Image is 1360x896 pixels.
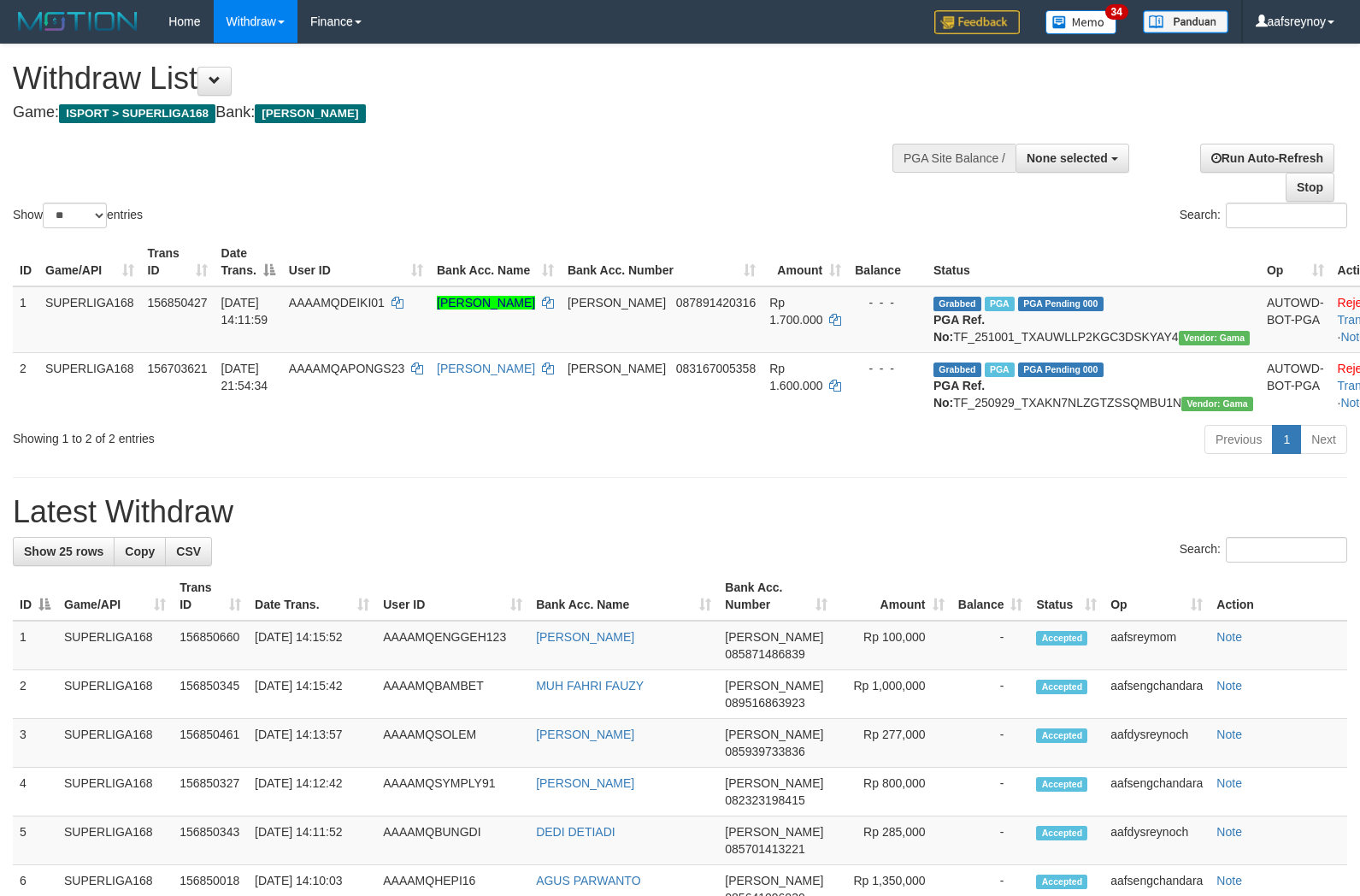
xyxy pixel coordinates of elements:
[248,670,376,719] td: [DATE] 14:15:42
[855,294,920,311] div: - - -
[536,679,644,693] a: MUH FAHRI FAUZY
[248,572,376,621] th: Date Trans.: activate to sort column ascending
[13,423,554,447] div: Showing 1 to 2 of 2 entries
[1260,238,1331,286] th: Op: activate to sort column ascending
[1216,874,1242,887] a: Note
[38,238,141,286] th: Game/API: activate to sort column ascending
[57,768,173,816] td: SUPERLIGA168
[13,286,38,353] td: 1
[13,719,57,768] td: 3
[1260,286,1331,353] td: AUTOWD-BOT-PGA
[1027,151,1108,165] span: None selected
[834,768,951,816] td: Rp 800,000
[725,679,823,693] span: [PERSON_NAME]
[1105,4,1128,20] span: 34
[13,816,57,865] td: 5
[892,144,1016,173] div: PGA Site Balance /
[125,545,155,558] span: Copy
[376,768,529,816] td: AAAAMQSYMPLY91
[57,572,173,621] th: Game/API: activate to sort column ascending
[725,696,804,710] span: Copy 089516863923 to clipboard
[248,719,376,768] td: [DATE] 14:13:57
[437,362,535,375] a: [PERSON_NAME]
[1216,630,1242,644] a: Note
[951,572,1030,621] th: Balance: activate to sort column ascending
[114,537,166,566] a: Copy
[933,379,985,410] b: PGA Ref. No:
[13,537,115,566] a: Show 25 rows
[725,842,804,856] span: Copy 085701413221 to clipboard
[985,363,1015,377] span: Marked by aafchhiseyha
[1018,297,1104,311] span: PGA Pending
[951,719,1030,768] td: -
[38,286,141,353] td: SUPERLIGA168
[951,816,1030,865] td: -
[221,362,268,392] span: [DATE] 21:54:34
[376,572,529,621] th: User ID: activate to sort column ascending
[148,362,208,375] span: 156703621
[1036,680,1087,694] span: Accepted
[13,62,890,96] h1: Withdraw List
[430,238,561,286] th: Bank Acc. Name: activate to sort column ascending
[57,621,173,670] td: SUPERLIGA168
[248,816,376,865] td: [DATE] 14:11:52
[718,572,834,621] th: Bank Acc. Number: activate to sort column ascending
[676,362,756,375] span: Copy 083167005358 to clipboard
[927,238,1260,286] th: Status
[1226,203,1347,228] input: Search:
[289,362,404,375] span: AAAAMQAPONGS23
[985,297,1015,311] span: Marked by aafsengchandara
[1036,631,1087,645] span: Accepted
[59,104,215,123] span: ISPORT > SUPERLIGA168
[1143,10,1228,33] img: panduan.png
[13,9,143,34] img: MOTION_logo.png
[1104,621,1210,670] td: aafsreymom
[57,670,173,719] td: SUPERLIGA168
[376,816,529,865] td: AAAAMQBUNGDI
[1286,173,1334,202] a: Stop
[1036,728,1087,743] span: Accepted
[725,825,823,839] span: [PERSON_NAME]
[173,768,248,816] td: 156850327
[255,104,365,123] span: [PERSON_NAME]
[834,621,951,670] td: Rp 100,000
[57,719,173,768] td: SUPERLIGA168
[13,203,143,228] label: Show entries
[1104,670,1210,719] td: aafsengchandara
[141,238,215,286] th: Trans ID: activate to sort column ascending
[834,719,951,768] td: Rp 277,000
[1018,363,1104,377] span: PGA Pending
[437,296,535,309] a: [PERSON_NAME]
[834,670,951,719] td: Rp 1,000,000
[1036,875,1087,889] span: Accepted
[951,670,1030,719] td: -
[1226,537,1347,563] input: Search:
[536,728,634,741] a: [PERSON_NAME]
[13,104,890,121] h4: Game: Bank:
[173,719,248,768] td: 156850461
[173,621,248,670] td: 156850660
[951,621,1030,670] td: -
[173,816,248,865] td: 156850343
[1045,10,1117,34] img: Button%20Memo.svg
[536,825,615,839] a: DEDI DETIADI
[376,670,529,719] td: AAAAMQBAMBET
[1200,144,1334,173] a: Run Auto-Refresh
[725,776,823,790] span: [PERSON_NAME]
[282,238,430,286] th: User ID: activate to sort column ascending
[1216,728,1242,741] a: Note
[221,296,268,327] span: [DATE] 14:11:59
[769,362,822,392] span: Rp 1.600.000
[769,296,822,327] span: Rp 1.700.000
[568,296,666,309] span: [PERSON_NAME]
[1029,572,1104,621] th: Status: activate to sort column ascending
[1036,826,1087,840] span: Accepted
[927,352,1260,418] td: TF_250929_TXAKN7NLZGTZSSQMBU1N
[57,816,173,865] td: SUPERLIGA168
[1179,331,1251,345] span: Vendor URL: https://trx31.1velocity.biz
[725,647,804,661] span: Copy 085871486839 to clipboard
[13,572,57,621] th: ID: activate to sort column descending
[1180,537,1347,563] label: Search:
[1104,572,1210,621] th: Op: activate to sort column ascending
[934,10,1020,34] img: Feedback.jpg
